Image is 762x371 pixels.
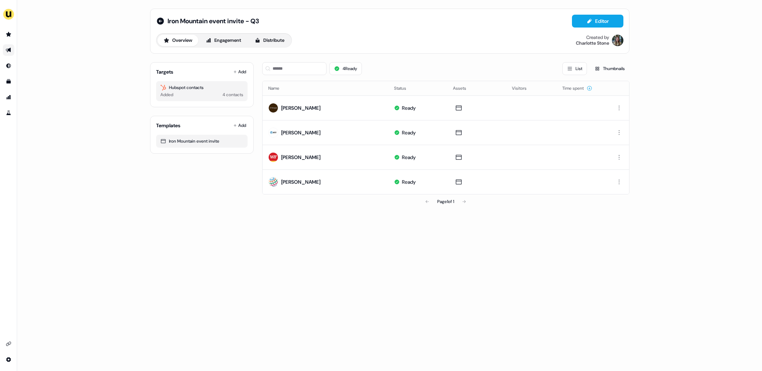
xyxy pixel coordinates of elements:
[160,84,243,91] div: Hubspot contacts
[232,67,248,77] button: Add
[590,62,629,75] button: Thumbnails
[402,129,416,136] div: Ready
[562,82,592,95] button: Time spent
[402,104,416,112] div: Ready
[160,138,243,145] div: Iron Mountain event invite
[160,91,173,98] div: Added
[3,60,14,71] a: Go to Inbound
[3,107,14,119] a: Go to experiments
[156,68,173,75] div: Targets
[223,91,243,98] div: 4 contacts
[562,62,587,75] button: List
[3,338,14,350] a: Go to integrations
[3,76,14,87] a: Go to templates
[447,81,506,95] th: Assets
[156,122,180,129] div: Templates
[572,15,623,28] button: Editor
[168,17,259,25] span: Iron Mountain event invite - Q3
[3,354,14,365] a: Go to integrations
[3,29,14,40] a: Go to prospects
[281,129,320,136] div: [PERSON_NAME]
[249,35,290,46] button: Distribute
[402,178,416,185] div: Ready
[576,40,609,46] div: Charlotte Stone
[437,198,454,205] div: Page 1 of 1
[402,154,416,161] div: Ready
[200,35,247,46] button: Engagement
[572,18,623,26] a: Editor
[3,44,14,56] a: Go to outbound experience
[268,82,288,95] button: Name
[232,120,248,130] button: Add
[329,62,362,75] button: 4Ready
[512,82,535,95] button: Visitors
[3,91,14,103] a: Go to attribution
[281,178,320,185] div: [PERSON_NAME]
[158,35,198,46] button: Overview
[281,104,320,112] div: [PERSON_NAME]
[586,35,609,40] div: Created by
[394,82,415,95] button: Status
[281,154,320,161] div: [PERSON_NAME]
[612,35,623,46] img: Charlotte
